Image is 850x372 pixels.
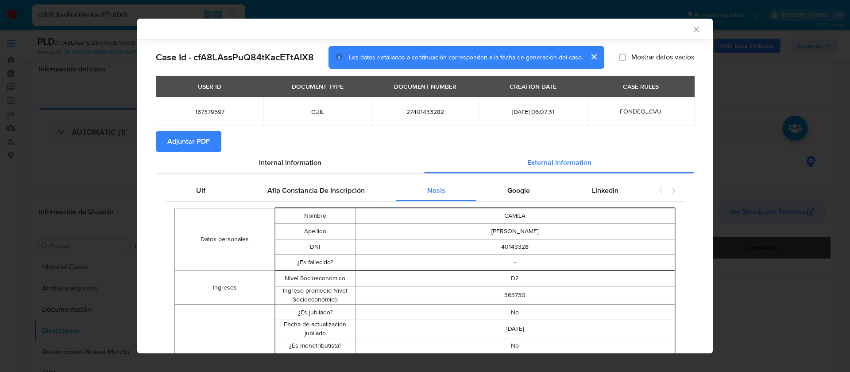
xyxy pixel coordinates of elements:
[619,54,626,61] input: Mostrar datos vacíos
[286,79,349,94] div: DOCUMENT TYPE
[275,305,355,320] td: ¿Es jubilado?
[175,208,275,271] td: Datos personales
[137,19,713,353] div: closure-recommendation-modal
[275,320,355,338] td: Fecha de actualización jubilado
[427,185,445,196] span: Nosis
[275,286,355,304] td: Ingreso promedio Nivel Socioeconómico
[355,208,675,224] td: CAMILA
[156,152,694,173] div: Detailed info
[267,185,365,196] span: Afip Constancia De Inscripción
[175,271,275,305] td: Ingresos
[507,185,530,196] span: Google
[156,131,221,152] button: Adjuntar PDF
[275,239,355,255] td: DNI
[592,185,618,196] span: Linkedin
[193,79,227,94] div: USER ID
[196,185,205,196] span: Uif
[527,157,591,168] span: External information
[355,239,675,255] td: 40143328
[275,224,355,239] td: Apellido
[355,286,675,304] td: 363730
[631,53,694,62] span: Mostrar datos vacíos
[349,53,583,62] span: Los datos detallados a continuación corresponden a la fecha de generación del caso.
[692,25,700,33] button: Cerrar ventana
[355,224,675,239] td: [PERSON_NAME]
[620,107,661,116] span: FONDEO_CVU
[156,51,314,63] h2: Case Id - cfA8LAssPuQ84tKacETtAIX8
[167,132,210,151] span: Adjuntar PDF
[275,338,355,353] td: ¿Es monotributista?
[275,208,355,224] td: Nombre
[382,108,468,116] span: 27401433282
[355,271,675,286] td: D2
[165,180,649,201] div: Detailed external info
[275,271,355,286] td: Nivel Socioeconómico
[166,108,253,116] span: 167379597
[490,108,576,116] span: [DATE] 06:07:31
[583,46,604,67] button: cerrar
[389,79,462,94] div: DOCUMENT NUMBER
[275,255,355,270] td: ¿Es fallecido?
[259,157,321,168] span: Internal information
[355,320,675,338] td: [DATE]
[355,255,675,270] td: -
[274,108,360,116] span: CUIL
[618,79,664,94] div: CASE RULES
[355,305,675,320] td: No
[504,79,562,94] div: CREATION DATE
[355,338,675,353] td: No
